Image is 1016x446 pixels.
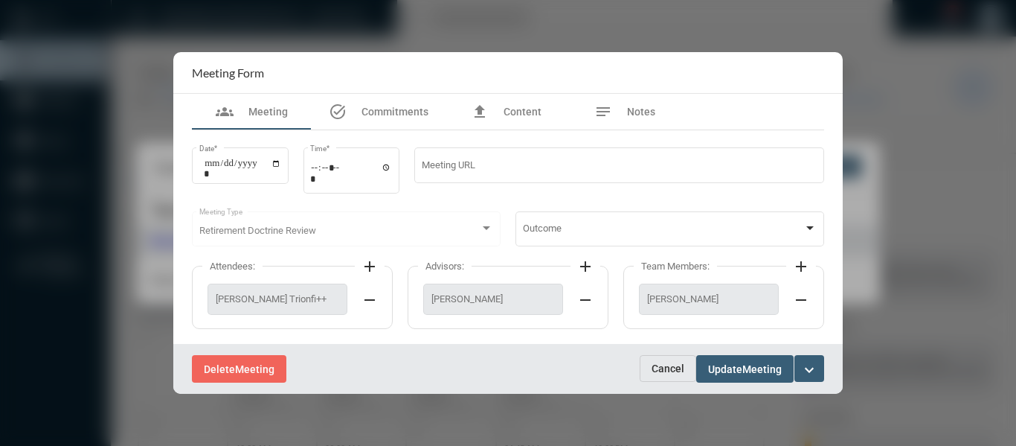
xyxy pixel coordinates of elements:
mat-icon: add [361,258,379,275]
label: Attendees: [202,261,263,272]
span: Meeting [235,363,274,375]
span: Delete [204,363,235,375]
button: Cancel [640,355,696,382]
mat-icon: remove [361,291,379,309]
span: Meeting [742,363,782,375]
mat-icon: file_upload [471,103,489,121]
span: [PERSON_NAME] Trionfi++ [216,293,339,305]
mat-icon: groups [216,103,234,121]
label: Team Members: [634,261,717,272]
span: [PERSON_NAME] [431,293,555,305]
mat-icon: notes [594,103,612,121]
h2: Meeting Form [192,66,264,80]
span: Update [708,363,742,375]
mat-icon: remove [576,291,594,309]
span: Retirement Doctrine Review [199,225,316,236]
button: DeleteMeeting [192,355,286,383]
span: Meeting [248,106,288,118]
button: UpdateMeeting [696,355,794,383]
mat-icon: add [792,258,810,275]
span: [PERSON_NAME] [647,293,771,305]
mat-icon: expand_more [800,361,818,379]
span: Notes [627,106,655,118]
span: Cancel [652,363,684,375]
span: Commitments [361,106,428,118]
mat-icon: remove [792,291,810,309]
span: Content [504,106,541,118]
mat-icon: add [576,258,594,275]
label: Advisors: [418,261,472,272]
mat-icon: task_alt [329,103,347,121]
